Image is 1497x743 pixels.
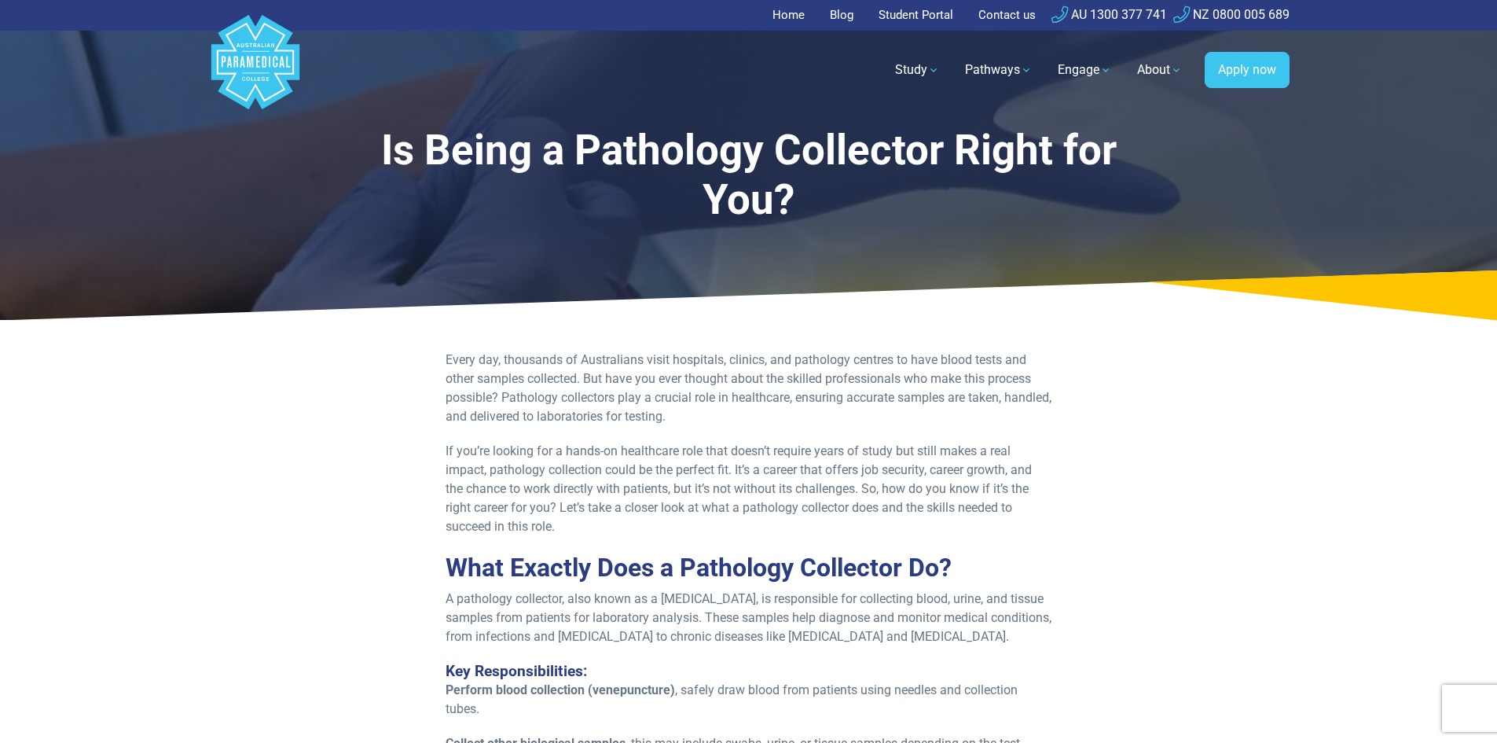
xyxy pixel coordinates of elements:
[446,553,1052,583] h2: What Exactly Does a Pathology Collector Do?
[1051,7,1167,22] a: AU 1300 377 741
[886,48,949,92] a: Study
[446,590,1052,646] p: A pathology collector, also known as a [MEDICAL_DATA], is responsible for collecting blood, urine...
[446,662,587,680] strong: Key Responsibilities:
[446,442,1052,536] p: If you’re looking for a hands-on healthcare role that doesn’t require years of study but still ma...
[208,31,303,110] a: Australian Paramedical College
[343,126,1154,226] h1: Is Being a Pathology Collector Right for You?
[446,681,1052,719] p: , safely draw blood from patients using needles and collection tubes.
[1205,52,1290,88] a: Apply now
[1048,48,1121,92] a: Engage
[1173,7,1290,22] a: NZ 0800 005 689
[446,351,1052,426] p: Every day, thousands of Australians visit hospitals, clinics, and pathology centres to have blood...
[956,48,1042,92] a: Pathways
[446,682,675,697] strong: Perform blood collection (venepuncture)
[1128,48,1192,92] a: About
